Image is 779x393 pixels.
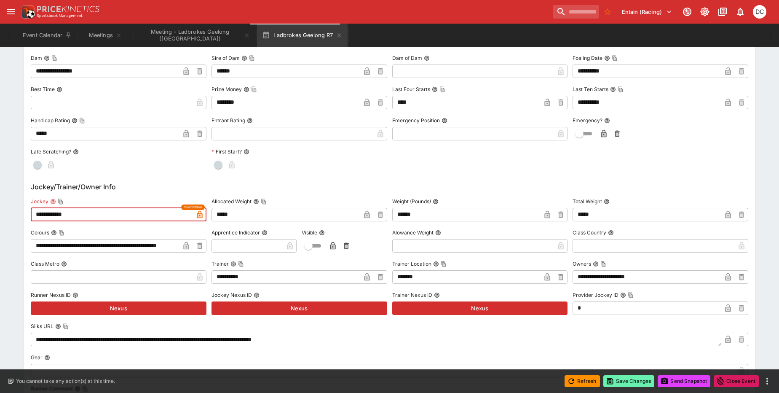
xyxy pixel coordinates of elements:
p: Trainer Nexus ID [392,291,432,299]
button: Copy To Clipboard [59,230,64,236]
button: Nexus [31,301,206,315]
button: Alowance Weight [435,230,441,236]
button: Copy To Clipboard [628,292,634,298]
button: Event Calendar [18,24,77,47]
span: Overridden [184,205,202,210]
button: Toggle light/dark mode [697,4,712,19]
img: PriceKinetics [37,6,99,12]
p: Late Scratching? [31,148,71,155]
button: Weight (Pounds) [433,199,439,205]
button: Copy To Clipboard [63,323,69,329]
p: Dam [31,54,42,62]
h6: Jockey/Trainer/Owner Info [31,182,748,192]
p: Weight (Pounds) [392,198,431,205]
p: Gear [31,354,43,361]
button: No Bookmarks [601,5,614,19]
p: Handicap Rating [31,117,70,124]
p: Emergency? [573,117,602,124]
button: Sire of DamCopy To Clipboard [241,55,247,61]
p: Apprentice Indicator [211,229,260,236]
p: Jockey [31,198,48,205]
button: Class Metro [61,261,67,267]
p: Total Weight [573,198,602,205]
p: Owners [573,260,591,267]
p: Colours [31,229,49,236]
button: Copy To Clipboard [600,261,606,267]
button: Late Scratching? [73,149,79,155]
p: Foaling Date [573,54,602,62]
button: Prize MoneyCopy To Clipboard [244,86,249,92]
p: Entrant Rating [211,117,245,124]
button: Close Event [714,375,759,387]
button: Provider Jockey IDCopy To Clipboard [620,292,626,298]
button: Copy To Clipboard [261,199,267,205]
button: Documentation [715,4,730,19]
button: Apprentice Indicator [262,230,268,236]
button: Trainer LocationCopy To Clipboard [433,261,439,267]
button: ColoursCopy To Clipboard [51,230,57,236]
button: TrainerCopy To Clipboard [230,261,236,267]
button: Copy To Clipboard [58,199,64,205]
p: Sire of Dam [211,54,240,62]
button: Meetings [78,24,132,47]
button: Gear [44,355,50,361]
button: Nexus [392,301,568,315]
p: Trainer [211,260,229,267]
button: Notifications [733,4,748,19]
button: Copy To Clipboard [51,55,57,61]
button: Last Ten StartsCopy To Clipboard [610,86,616,92]
button: Emergency? [604,118,610,124]
button: Copy To Clipboard [251,86,257,92]
button: Copy To Clipboard [238,261,244,267]
p: Silks URL [31,323,54,330]
p: Class Country [573,229,606,236]
button: Foaling DateCopy To Clipboard [604,55,610,61]
button: Copy To Clipboard [79,118,85,124]
p: Emergency Position [392,117,440,124]
button: OwnersCopy To Clipboard [593,261,599,267]
button: DamCopy To Clipboard [44,55,50,61]
p: Prize Money [211,86,242,93]
button: Copy To Clipboard [441,261,447,267]
p: Visible [302,229,317,236]
button: Trainer Nexus ID [434,292,440,298]
button: Refresh [565,375,600,387]
button: Copy To Clipboard [439,86,445,92]
button: Visible [319,230,325,236]
p: Class Metro [31,260,59,267]
p: Best Time [31,86,55,93]
img: PriceKinetics Logo [19,3,35,20]
input: search [553,5,599,19]
button: Connected to PK [680,4,695,19]
img: Sportsbook Management [37,14,83,18]
button: Meeting - Ladbrokes Geelong (AUS) [134,24,255,47]
button: Last Four StartsCopy To Clipboard [432,86,438,92]
button: Best Time [56,86,62,92]
button: open drawer [3,4,19,19]
p: First Start? [211,148,242,155]
button: Copy To Clipboard [249,55,255,61]
p: Last Four Starts [392,86,430,93]
p: Runner Nexus ID [31,291,71,299]
button: Send Snapshot [658,375,710,387]
div: David Crockford [753,5,766,19]
button: Silks URLCopy To Clipboard [55,323,61,329]
button: Jockey Nexus ID [254,292,260,298]
button: Class Country [608,230,614,236]
p: Alowance Weight [392,229,434,236]
p: Last Ten Starts [573,86,608,93]
button: Copy To Clipboard [612,55,618,61]
p: Jockey Nexus ID [211,291,252,299]
button: Save Changes [603,375,655,387]
button: JockeyCopy To Clipboard [50,199,56,205]
button: Runner Nexus ID [72,292,78,298]
button: Nexus [211,301,387,315]
button: Emergency Position [442,118,447,124]
button: David Crockford [750,3,769,21]
button: Copy To Clipboard [618,86,624,92]
p: Dam of Dam [392,54,422,62]
button: more [762,376,772,386]
button: Ladbrokes Geelong R7 [257,24,347,47]
p: Trainer Location [392,260,431,267]
p: You cannot take any action(s) at this time. [16,377,115,385]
